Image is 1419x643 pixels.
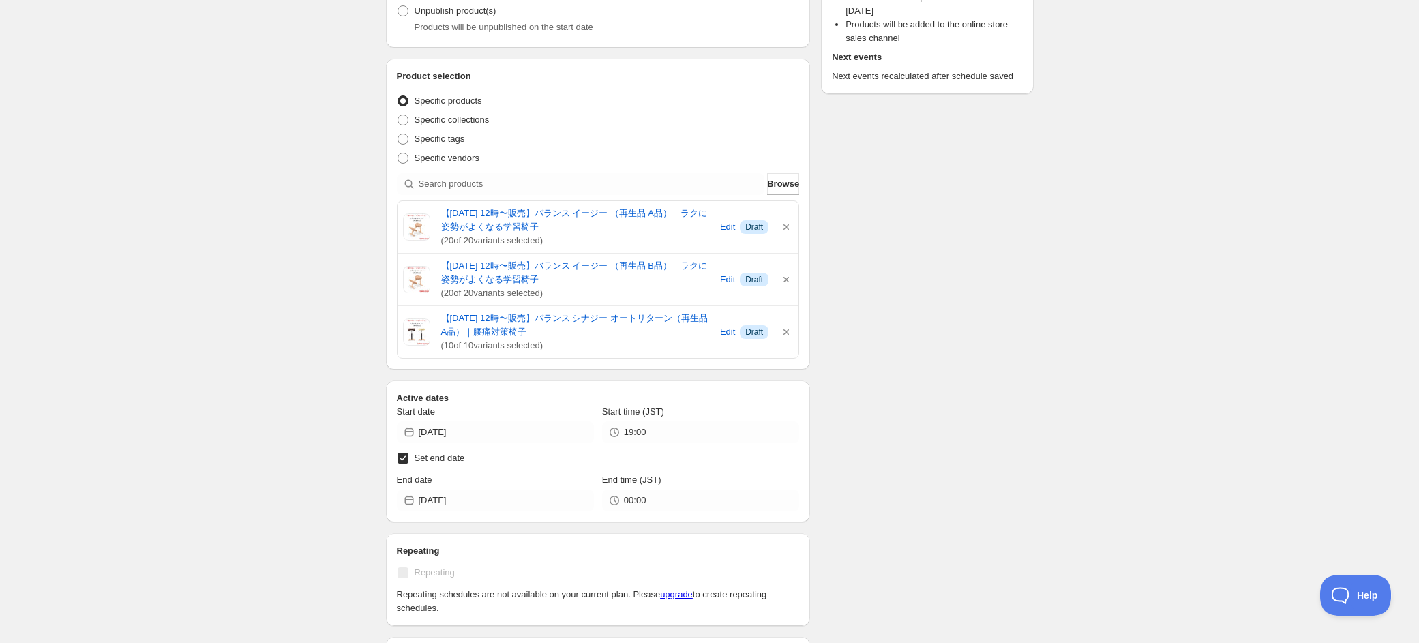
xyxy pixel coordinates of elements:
span: ( 10 of 10 variants selected) [441,339,716,353]
h2: Next events [832,50,1022,64]
span: Start date [397,406,435,417]
p: Repeating schedules are not available on your current plan. Please to create repeating schedules. [397,588,800,615]
span: Specific tags [415,134,465,144]
button: Browse [767,173,799,195]
span: Repeating [415,567,455,578]
span: Browse [767,177,799,191]
button: Edit [718,269,737,290]
p: Next events recalculated after schedule saved [832,70,1022,83]
span: Draft [745,222,763,233]
span: Edit [720,325,735,339]
h2: Active dates [397,391,800,405]
a: 【[DATE] 12時〜販売】バランス イージー （再生品 A品）｜ラクに姿勢がよくなる学習椅子 [441,207,716,234]
span: Unpublish product(s) [415,5,496,16]
span: Specific products [415,95,482,106]
span: End date [397,475,432,485]
span: Specific vendors [415,153,479,163]
span: ( 20 of 20 variants selected) [441,286,716,300]
span: Products will be unpublished on the start date [415,22,593,32]
a: 【[DATE] 12時〜販売】バランス シナジー オートリターン（再生品 A品）｜腰痛対策椅子 [441,312,716,339]
h2: Repeating [397,544,800,558]
li: Products will be added to the online store sales channel [846,18,1022,45]
span: Draft [745,274,763,285]
span: End time (JST) [602,475,661,485]
span: ( 20 of 20 variants selected) [441,234,716,248]
input: Search products [419,173,765,195]
span: Specific collections [415,115,490,125]
a: upgrade [660,589,693,599]
iframe: Toggle Customer Support [1320,575,1392,616]
h2: Product selection [397,70,800,83]
span: Edit [720,273,735,286]
span: Start time (JST) [602,406,664,417]
span: Set end date [415,453,465,463]
a: 【[DATE] 12時〜販売】バランス イージー （再生品 B品）｜ラクに姿勢がよくなる学習椅子 [441,259,716,286]
button: Edit [718,321,737,343]
button: Edit [718,216,737,238]
span: Edit [720,220,735,234]
span: Draft [745,327,763,338]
